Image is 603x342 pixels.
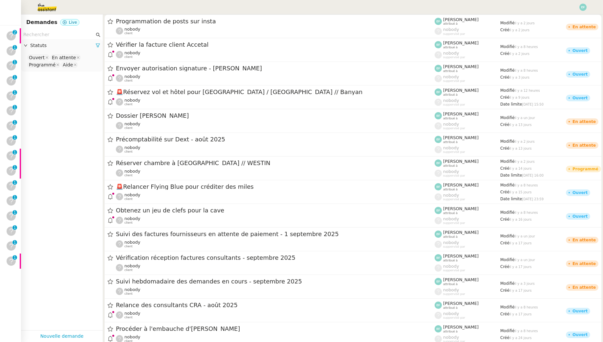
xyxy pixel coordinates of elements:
app-user-detailed-label: client [116,74,435,83]
span: nobody [124,311,140,316]
app-user-detailed-label: client [116,287,435,296]
span: nobody [443,169,459,174]
a: Nouvelle demande [40,332,84,340]
span: [DATE] 15:50 [522,103,544,106]
span: Créé [500,75,509,80]
span: il y a 16 jours [509,218,532,221]
nz-badge-sup: 1 [12,120,17,125]
app-user-label: attribué à [435,17,500,26]
div: En attente [572,285,596,289]
app-user-label: attribué à [435,40,500,49]
app-user-label: suppervisé par [435,311,500,320]
span: suppervisé par [443,32,465,36]
span: il y a 3 jours [515,282,535,285]
span: suppervisé par [443,292,465,296]
span: nobody [443,145,459,150]
nz-badge-sup: 1 [12,255,17,260]
span: Réservez vol et hôtel pour [GEOGRAPHIC_DATA] / [GEOGRAPHIC_DATA] // Banyan [116,89,435,95]
div: Ouvert [29,55,45,61]
span: client [124,268,133,272]
span: Modifié [500,21,515,25]
span: il y a un jour [515,116,535,120]
span: suppervisé par [443,79,465,83]
p: 1 [13,45,16,51]
span: nobody [443,264,459,269]
span: Modifié [500,234,515,238]
nz-badge-sup: 2 [12,30,17,35]
span: Créé [500,335,509,340]
nz-badge-sup: 1 [12,75,17,80]
span: il y a 2 jours [509,52,529,56]
span: attribué à [443,46,458,49]
span: Modifié [500,183,515,187]
span: Modifié [500,257,515,262]
p: 1 [13,105,16,111]
span: Date limite [500,197,522,201]
div: En attente [572,143,596,147]
span: nobody [443,98,459,103]
span: suppervisé par [443,127,465,130]
nz-badge-sup: 1 [12,45,17,50]
p: 1 [13,90,16,96]
app-user-label: suppervisé par [435,98,500,107]
app-user-label: suppervisé par [435,216,500,225]
img: svg [435,254,442,261]
span: il y a 17 jours [509,265,532,269]
span: attribué à [443,164,458,168]
span: il y a 2 jours [515,160,535,163]
span: il y a 9 jours [509,96,529,99]
span: il y a 15 jours [509,190,532,194]
span: [PERSON_NAME] [443,40,479,45]
span: suppervisé par [443,269,465,272]
div: En attente [572,238,596,242]
app-user-detailed-label: client [116,145,435,154]
app-user-detailed-label: client [116,121,435,130]
span: suppervisé par [443,174,465,178]
app-user-detailed-label: client [116,263,435,272]
span: attribué à [443,69,458,73]
nz-badge-sup: 1 [12,195,17,200]
span: Précomptabilité sur Dext - août 2025 [116,136,435,142]
span: Modifié [500,68,515,73]
span: client [124,150,133,154]
div: Ouvert [572,191,588,195]
p: 1 [13,210,16,216]
app-user-label: attribué à [435,301,500,309]
span: il y a 8 heures [515,69,538,72]
span: Relancer Flying Blue pour créditer des miles [116,184,435,190]
span: Live [69,20,77,25]
span: 🚨 [116,183,123,190]
span: Date limite [500,173,522,178]
span: client [124,316,133,319]
app-user-detailed-label: client [116,50,435,59]
img: svg [435,88,442,96]
span: [PERSON_NAME] [443,325,479,330]
span: Modifié [500,329,515,333]
span: nobody [124,50,140,55]
span: nobody [443,311,459,316]
app-user-label: suppervisé par [435,27,500,36]
span: suppervisé par [443,56,465,59]
app-user-label: suppervisé par [435,122,500,130]
span: il y a 3 jours [509,76,529,79]
span: Modifié [500,88,515,93]
app-user-detailed-label: client [116,311,435,319]
span: client [124,126,133,130]
span: [PERSON_NAME] [443,111,479,116]
nz-badge-sup: 1 [12,225,17,230]
p: 1 [13,180,16,186]
span: [PERSON_NAME] [443,230,479,235]
span: Envoyer autorisation signature - [PERSON_NAME] [116,65,435,71]
span: Procéder à l'embauche d'[PERSON_NAME] [116,326,435,332]
span: [PERSON_NAME] [443,254,479,258]
app-user-label: attribué à [435,230,500,238]
span: attribué à [443,93,458,97]
span: Date limite [500,102,522,107]
img: svg [435,231,442,238]
span: attribué à [443,306,458,310]
p: 1 [13,165,16,171]
span: attribué à [443,330,458,333]
span: Suivi hebdomadaire des demandes en cours - septembre 2025 [116,279,435,284]
p: 1 [13,195,16,201]
div: En attente [572,262,596,266]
